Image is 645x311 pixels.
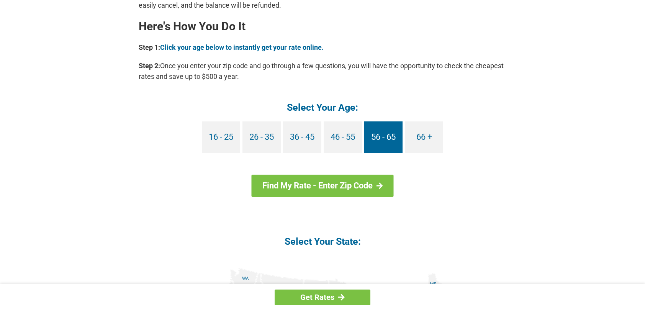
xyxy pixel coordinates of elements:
[364,121,403,153] a: 56 - 65
[139,61,506,82] p: Once you enter your zip code and go through a few questions, you will have the opportunity to che...
[139,20,506,33] h2: Here's How You Do It
[324,121,362,153] a: 46 - 55
[139,235,506,248] h4: Select Your State:
[202,121,240,153] a: 16 - 25
[405,121,443,153] a: 66 +
[275,290,370,305] a: Get Rates
[160,43,324,51] a: Click your age below to instantly get your rate online.
[283,121,321,153] a: 36 - 45
[139,43,160,51] b: Step 1:
[252,175,394,197] a: Find My Rate - Enter Zip Code
[139,62,160,70] b: Step 2:
[242,121,281,153] a: 26 - 35
[139,101,506,114] h4: Select Your Age:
